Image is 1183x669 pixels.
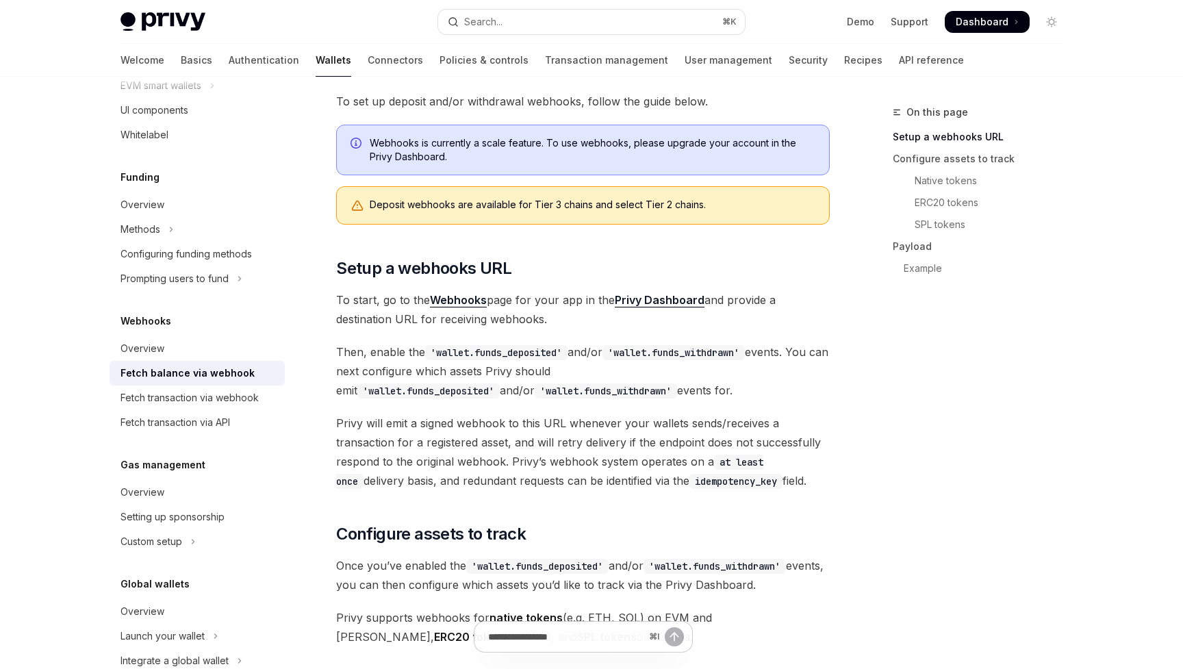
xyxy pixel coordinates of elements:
[956,15,1008,29] span: Dashboard
[120,44,164,77] a: Welcome
[789,44,828,77] a: Security
[120,270,229,287] div: Prompting users to fund
[644,559,786,574] code: 'wallet.funds_withdrawn'
[120,628,205,644] div: Launch your wallet
[689,474,783,489] code: idempotency_key
[906,104,968,121] span: On this page
[120,533,182,550] div: Custom setup
[1041,11,1063,33] button: Toggle dark mode
[120,102,188,118] div: UI components
[120,197,164,213] div: Overview
[120,221,160,238] div: Methods
[351,199,364,213] svg: Warning
[440,44,529,77] a: Policies & controls
[110,98,285,123] a: UI components
[110,599,285,624] a: Overview
[229,44,299,77] a: Authentication
[430,293,487,307] a: Webhooks
[893,192,1073,214] a: ERC20 tokens
[891,15,928,29] a: Support
[535,383,677,399] code: 'wallet.funds_withdrawn'
[110,192,285,217] a: Overview
[336,92,830,111] span: To set up deposit and/or withdrawal webhooks, follow the guide below.
[120,414,230,431] div: Fetch transaction via API
[120,457,205,473] h5: Gas management
[847,15,874,29] a: Demo
[110,505,285,529] a: Setting up sponsorship
[893,126,1073,148] a: Setup a webhooks URL
[120,365,255,381] div: Fetch balance via webhook
[893,257,1073,279] a: Example
[110,480,285,505] a: Overview
[357,383,500,399] code: 'wallet.funds_deposited'
[336,342,830,400] span: Then, enable the and/or events. You can next configure which assets Privy should emit and/or even...
[336,257,511,279] span: Setup a webhooks URL
[120,576,190,592] h5: Global wallets
[336,414,830,490] span: Privy will emit a signed webhook to this URL whenever your wallets sends/receives a transaction f...
[110,217,285,242] button: Toggle Methods section
[425,345,568,360] code: 'wallet.funds_deposited'
[899,44,964,77] a: API reference
[615,293,704,307] a: Privy Dashboard
[336,290,830,329] span: To start, go to the page for your app in the and provide a destination URL for receiving webhooks.
[893,170,1073,192] a: Native tokens
[120,169,160,186] h5: Funding
[893,148,1073,170] a: Configure assets to track
[368,44,423,77] a: Connectors
[665,627,684,646] button: Send message
[336,523,526,545] span: Configure assets to track
[351,138,364,151] svg: Info
[893,236,1073,257] a: Payload
[120,603,164,620] div: Overview
[110,529,285,554] button: Toggle Custom setup section
[110,266,285,291] button: Toggle Prompting users to fund section
[110,123,285,147] a: Whitelabel
[370,198,815,213] div: Deposit webhooks are available for Tier 3 chains and select Tier 2 chains.
[110,386,285,410] a: Fetch transaction via webhook
[945,11,1030,33] a: Dashboard
[120,12,205,31] img: light logo
[844,44,882,77] a: Recipes
[336,556,830,594] span: Once you’ve enabled the and/or events, you can then configure which assets you’d like to track vi...
[464,14,503,30] div: Search...
[110,410,285,435] a: Fetch transaction via API
[438,10,745,34] button: Open search
[893,214,1073,236] a: SPL tokens
[722,16,737,27] span: ⌘ K
[110,361,285,386] a: Fetch balance via webhook
[120,390,259,406] div: Fetch transaction via webhook
[110,624,285,648] button: Toggle Launch your wallet section
[602,345,745,360] code: 'wallet.funds_withdrawn'
[466,559,609,574] code: 'wallet.funds_deposited'
[120,509,225,525] div: Setting up sponsorship
[110,242,285,266] a: Configuring funding methods
[120,653,229,669] div: Integrate a global wallet
[545,44,668,77] a: Transaction management
[685,44,772,77] a: User management
[110,336,285,361] a: Overview
[120,484,164,501] div: Overview
[120,246,252,262] div: Configuring funding methods
[370,136,815,164] span: Webhooks is currently a scale feature. To use webhooks, please upgrade your account in the Privy ...
[488,622,644,652] input: Ask a question...
[336,608,830,646] span: Privy supports webhooks for (e.g. ETH, SOL) on EVM and [PERSON_NAME], on EVM, and on Solana.
[489,611,563,624] strong: native tokens
[316,44,351,77] a: Wallets
[120,340,164,357] div: Overview
[181,44,212,77] a: Basics
[120,127,168,143] div: Whitelabel
[120,313,171,329] h5: Webhooks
